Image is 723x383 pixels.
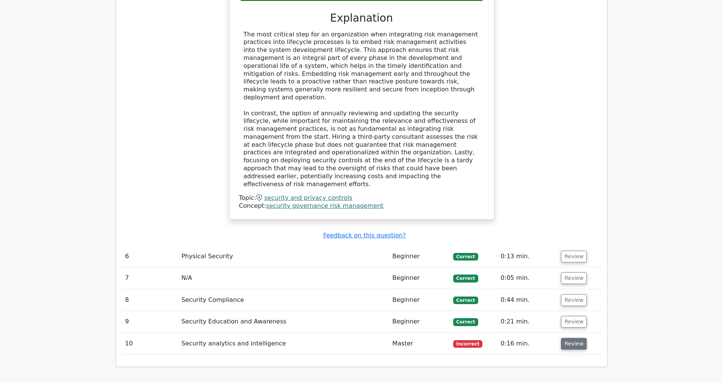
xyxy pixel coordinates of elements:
[453,253,478,261] span: Correct
[244,12,480,25] h3: Explanation
[453,318,478,326] span: Correct
[561,272,587,284] button: Review
[453,340,482,348] span: Incorrect
[498,333,558,355] td: 0:16 min.
[498,246,558,267] td: 0:13 min.
[266,202,383,209] a: security governance risk management
[561,338,587,350] button: Review
[389,246,450,267] td: Beginner
[498,267,558,289] td: 0:05 min.
[239,202,484,210] div: Concept:
[122,311,178,333] td: 9
[453,297,478,304] span: Correct
[389,289,450,311] td: Beginner
[389,311,450,333] td: Beginner
[239,194,484,202] div: Topic:
[122,289,178,311] td: 8
[122,267,178,289] td: 7
[264,194,352,201] a: security and privacy controls
[244,31,480,188] div: The most critical step for an organization when integrating risk management practices into lifecy...
[178,267,389,289] td: N/A
[389,267,450,289] td: Beginner
[453,275,478,282] span: Correct
[498,311,558,333] td: 0:21 min.
[178,311,389,333] td: Security Education and Awareness
[561,251,587,262] button: Review
[178,333,389,355] td: Security analytics and intelligence
[323,232,406,239] a: Feedback on this question?
[178,246,389,267] td: Physical Security
[561,294,587,306] button: Review
[498,289,558,311] td: 0:44 min.
[389,333,450,355] td: Master
[122,333,178,355] td: 10
[561,316,587,328] button: Review
[122,246,178,267] td: 6
[178,289,389,311] td: Security Compliance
